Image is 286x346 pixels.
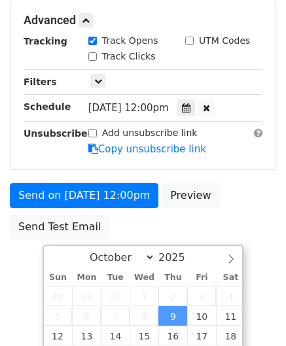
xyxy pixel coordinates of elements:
span: October 5, 2025 [44,306,73,326]
strong: Schedule [24,101,71,112]
span: October 7, 2025 [101,306,130,326]
span: October 3, 2025 [187,286,216,306]
a: Send on [DATE] 12:00pm [10,183,158,208]
strong: Filters [24,77,57,87]
span: October 15, 2025 [130,326,158,345]
label: Track Clicks [102,50,156,63]
span: Mon [72,273,101,282]
span: Fri [187,273,216,282]
span: October 2, 2025 [158,286,187,306]
span: [DATE] 12:00pm [88,102,169,114]
strong: Tracking [24,36,67,46]
a: Send Test Email [10,215,109,239]
a: Copy unsubscribe link [88,143,206,155]
span: October 18, 2025 [216,326,245,345]
span: September 29, 2025 [72,286,101,306]
iframe: Chat Widget [221,283,286,346]
span: October 12, 2025 [44,326,73,345]
span: Wed [130,273,158,282]
span: October 13, 2025 [72,326,101,345]
strong: Unsubscribe [24,128,88,139]
span: October 17, 2025 [187,326,216,345]
span: Sun [44,273,73,282]
label: UTM Codes [199,34,250,48]
input: Year [155,251,202,264]
span: October 1, 2025 [130,286,158,306]
span: October 14, 2025 [101,326,130,345]
span: Thu [158,273,187,282]
span: October 8, 2025 [130,306,158,326]
span: September 30, 2025 [101,286,130,306]
span: October 10, 2025 [187,306,216,326]
span: October 9, 2025 [158,306,187,326]
label: Track Opens [102,34,158,48]
a: Preview [162,183,219,208]
span: October 16, 2025 [158,326,187,345]
span: October 11, 2025 [216,306,245,326]
label: Add unsubscribe link [102,126,198,140]
span: Sat [216,273,245,282]
span: Tue [101,273,130,282]
h5: Advanced [24,13,262,27]
span: October 6, 2025 [72,306,101,326]
span: September 28, 2025 [44,286,73,306]
span: October 4, 2025 [216,286,245,306]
